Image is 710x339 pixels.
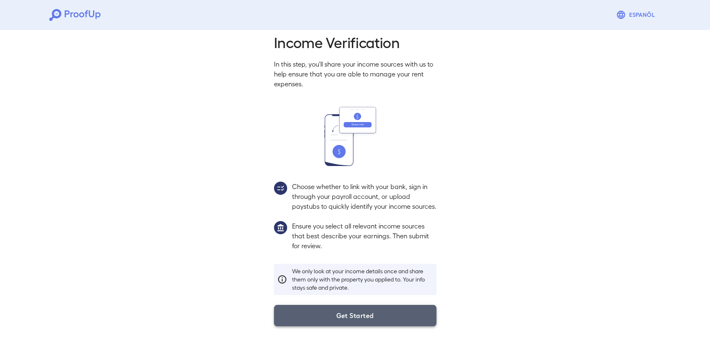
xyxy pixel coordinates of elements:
[274,182,287,195] img: group2.svg
[292,221,436,251] p: Ensure you select all relevant income sources that best describe your earnings. Then submit for r...
[324,107,386,166] img: transfer_money.svg
[274,305,436,326] button: Get Started
[274,221,287,234] img: group1.svg
[613,7,661,23] button: Espanõl
[274,33,436,51] h2: Income Verification
[274,59,436,89] p: In this step, you'll share your income sources with us to help ensure that you are able to manage...
[292,267,433,292] p: We only look at your income details once and share them only with the property you applied to. Yo...
[292,182,436,211] p: Choose whether to link with your bank, sign in through your payroll account, or upload paystubs t...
